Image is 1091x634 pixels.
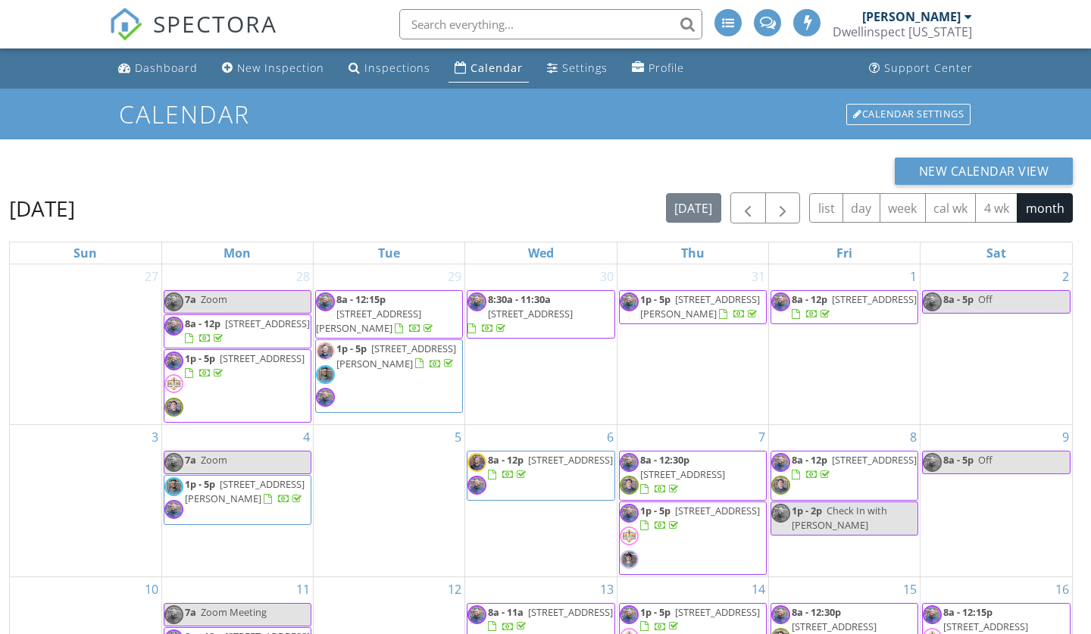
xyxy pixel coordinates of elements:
button: week [880,193,926,223]
div: Calendar Settings [846,104,971,125]
img: fabian_headshot_v3.jpg [164,477,183,496]
img: benji_dwell_v2.jpg [164,453,183,472]
img: benji_dwell_v2.jpg [164,317,183,336]
a: 8a - 12:30p [STREET_ADDRESS] [640,453,725,495]
a: 8a - 12:30p [STREET_ADDRESS] [619,451,767,501]
a: New Inspection [216,55,330,83]
span: [STREET_ADDRESS][PERSON_NAME] [316,307,421,335]
img: The Best Home Inspection Software - Spectora [109,8,142,41]
img: benji_dwell_v2.jpg [316,388,335,407]
a: Saturday [983,242,1009,264]
button: month [1017,193,1073,223]
span: [STREET_ADDRESS] [792,620,877,633]
span: Off [978,292,993,306]
span: Zoom [201,292,227,306]
a: Go to August 7, 2025 [755,425,768,449]
img: cody_dwellinspectaz.png [164,398,183,417]
img: benji_dwell_v2.jpg [923,605,942,624]
span: [STREET_ADDRESS][PERSON_NAME] [336,342,456,370]
span: 8a - 11a [488,605,524,619]
a: 1p - 5p [STREET_ADDRESS][PERSON_NAME] [315,339,463,413]
img: azsewer_logo_400x400.jpg [620,526,639,545]
a: 1p - 5p [STREET_ADDRESS] [619,501,767,575]
img: benji_dwell_v2.jpg [923,292,942,311]
img: benji_dwell_v2.jpg [923,453,942,472]
td: Go to August 3, 2025 [10,424,161,576]
a: 8a - 12p [STREET_ADDRESS] [164,314,311,348]
a: Friday [833,242,855,264]
img: benji_dwell_v2.jpg [620,504,639,523]
div: Support Center [884,61,973,75]
a: 8a - 12p [STREET_ADDRESS] [185,317,310,345]
img: luke_v4.png [620,550,639,569]
a: Thursday [678,242,708,264]
span: [STREET_ADDRESS] [220,351,305,365]
span: SPECTORA [153,8,277,39]
span: 8a - 12:15p [336,292,386,306]
a: 8a - 12p [STREET_ADDRESS] [792,292,917,320]
span: 7a [185,292,196,306]
span: 8a - 12p [792,453,827,467]
a: SPECTORA [109,20,277,52]
a: Settings [541,55,614,83]
img: benji_dwell_v2.jpg [620,292,639,311]
img: benji_dwell_v2.jpg [467,292,486,311]
img: benji_dwell_v2.jpg [316,292,335,311]
img: cody_dwellinspectaz.png [771,476,790,495]
a: 8a - 12p [STREET_ADDRESS] [792,453,917,481]
a: 8:30a - 11:30a [STREET_ADDRESS] [467,292,573,335]
img: benji_dwell_v2.jpg [620,605,639,624]
a: Go to August 2, 2025 [1059,264,1072,289]
div: Dashboard [135,61,198,75]
a: 1p - 5p [STREET_ADDRESS] [185,351,305,379]
a: Go to July 30, 2025 [597,264,617,289]
button: day [842,193,880,223]
a: Go to August 5, 2025 [452,425,464,449]
a: 8a - 11a [STREET_ADDRESS] [488,605,613,633]
span: 8a - 12:30p [792,605,841,619]
a: Go to August 12, 2025 [445,577,464,601]
a: Go to August 6, 2025 [604,425,617,449]
a: Go to August 16, 2025 [1052,577,1072,601]
td: Go to August 8, 2025 [768,424,920,576]
a: Go to July 29, 2025 [445,264,464,289]
span: [STREET_ADDRESS] [640,467,725,481]
span: [STREET_ADDRESS] [832,453,917,467]
span: 8a - 12:15p [943,605,993,619]
span: [STREET_ADDRESS][PERSON_NAME] [640,292,760,320]
a: Profile [626,55,690,83]
span: 8a - 12p [488,453,524,467]
img: dwell_inspect15_websize.jpg [316,342,335,361]
button: Previous month [730,192,766,223]
img: benji_dwell_v2.jpg [164,500,183,519]
img: benji_dwell_v2.jpg [164,351,183,370]
img: benji_dwell_v2.jpg [620,453,639,472]
td: Go to August 4, 2025 [161,424,313,576]
a: 1p - 5p [STREET_ADDRESS][PERSON_NAME] [164,475,311,525]
span: 7a [185,453,196,467]
a: 1p - 5p [STREET_ADDRESS] [640,605,760,633]
a: 1p - 5p [STREET_ADDRESS][PERSON_NAME] [185,477,305,505]
td: Go to August 5, 2025 [314,424,465,576]
a: Inspections [342,55,436,83]
td: Go to August 2, 2025 [921,264,1072,424]
div: New Inspection [237,61,324,75]
span: [STREET_ADDRESS][PERSON_NAME] [185,477,305,505]
input: Search everything... [399,9,702,39]
a: Calendar [449,55,529,83]
a: Dashboard [112,55,204,83]
div: Calendar [470,61,523,75]
a: Go to August 14, 2025 [749,577,768,601]
a: Support Center [863,55,979,83]
td: Go to July 29, 2025 [314,264,465,424]
a: 8a - 12p [STREET_ADDRESS] [771,451,918,501]
button: list [809,193,843,223]
a: 8a - 12p [STREET_ADDRESS] [771,290,918,324]
div: Profile [649,61,684,75]
button: New Calendar View [895,158,1074,185]
span: 1p - 5p [336,342,367,355]
a: 1p - 5p [STREET_ADDRESS][PERSON_NAME] [640,292,760,320]
img: benji_dwell_v2.jpg [771,292,790,311]
a: 1p - 5p [STREET_ADDRESS] [640,504,760,532]
span: 8:30a - 11:30a [488,292,551,306]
